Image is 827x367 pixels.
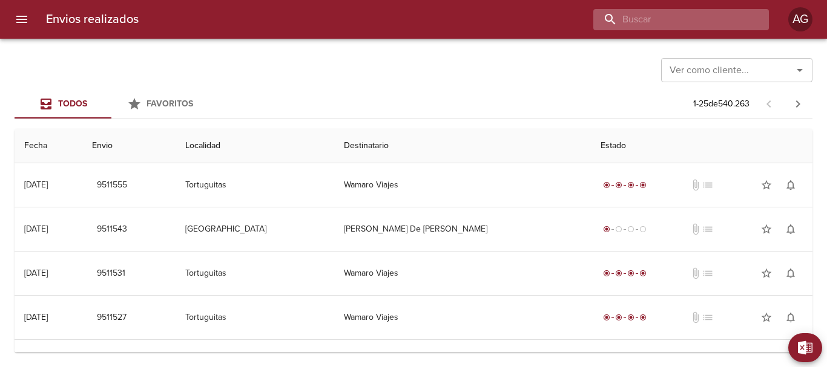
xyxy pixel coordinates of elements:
span: No tiene documentos adjuntos [690,267,702,279]
p: 1 - 25 de 540.263 [693,98,750,110]
span: star_border [760,267,773,279]
span: No tiene pedido asociado [702,311,714,323]
span: Pagina siguiente [783,89,812,119]
button: Activar notificaciones [779,305,803,330]
div: Entregado [601,179,649,191]
span: star_border [760,179,773,191]
div: [DATE] [24,312,48,322]
button: Agregar a favoritos [754,305,779,330]
th: Destinatario [334,129,591,163]
button: 9511527 [92,307,131,329]
span: notifications_none [785,267,797,279]
span: notifications_none [785,311,797,323]
td: [PERSON_NAME] De [PERSON_NAME] [334,207,591,251]
span: radio_button_checked [615,270,622,277]
div: Entregado [601,267,649,279]
div: [DATE] [24,268,48,278]
span: radio_button_unchecked [615,226,622,233]
button: Agregar a favoritos [754,217,779,241]
button: 9511543 [92,218,132,241]
span: radio_button_checked [627,314,634,321]
span: Favoritos [147,99,193,109]
td: Wamaro Viajes [334,163,591,207]
button: Activar notificaciones [779,261,803,285]
span: radio_button_unchecked [627,226,634,233]
button: 9511555 [92,174,132,196]
span: radio_button_checked [627,270,634,277]
div: Entregado [601,311,649,323]
td: Tortuguitas [176,252,334,295]
td: Tortuguitas [176,163,334,207]
div: [DATE] [24,224,48,234]
span: radio_button_checked [615,181,622,189]
span: radio_button_checked [603,270,610,277]
span: No tiene pedido asociado [702,223,714,235]
span: star_border [760,223,773,235]
span: notifications_none [785,179,797,191]
span: Pagina anterior [754,97,783,109]
span: No tiene pedido asociado [702,267,714,279]
td: [GEOGRAPHIC_DATA] [176,207,334,251]
button: Agregar a favoritos [754,173,779,197]
h6: Envios realizados [46,10,139,29]
td: Wamaro Viajes [334,252,591,295]
button: Abrir [791,62,808,79]
div: Generado [601,223,649,235]
button: Activar notificaciones [779,217,803,241]
button: 9511531 [92,262,131,285]
th: Localidad [176,129,334,163]
button: Exportar Excel [788,333,822,362]
div: Tabs Envios [15,89,208,119]
span: No tiene documentos adjuntos [690,179,702,191]
span: 9511531 [97,266,126,281]
span: No tiene pedido asociado [702,179,714,191]
td: Tortuguitas [176,296,334,339]
span: star_border [760,311,773,323]
span: radio_button_checked [603,226,610,233]
span: 9511543 [97,222,127,237]
span: No tiene documentos adjuntos [690,311,702,323]
span: radio_button_checked [627,181,634,189]
span: 9511527 [97,310,127,325]
span: radio_button_checked [603,314,610,321]
span: radio_button_checked [615,314,622,321]
th: Envio [82,129,176,163]
td: Wamaro Viajes [334,296,591,339]
th: Estado [591,129,812,163]
span: radio_button_unchecked [639,226,647,233]
span: notifications_none [785,223,797,235]
span: Todos [58,99,87,109]
span: radio_button_checked [603,181,610,189]
th: Fecha [15,129,82,163]
span: No tiene documentos adjuntos [690,223,702,235]
input: buscar [593,9,748,30]
span: radio_button_checked [639,270,647,277]
button: menu [7,5,36,34]
div: [DATE] [24,180,48,190]
button: Agregar a favoritos [754,261,779,285]
span: radio_button_checked [639,314,647,321]
span: radio_button_checked [639,181,647,189]
button: Activar notificaciones [779,173,803,197]
div: AG [788,7,812,31]
span: 9511555 [97,178,127,193]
